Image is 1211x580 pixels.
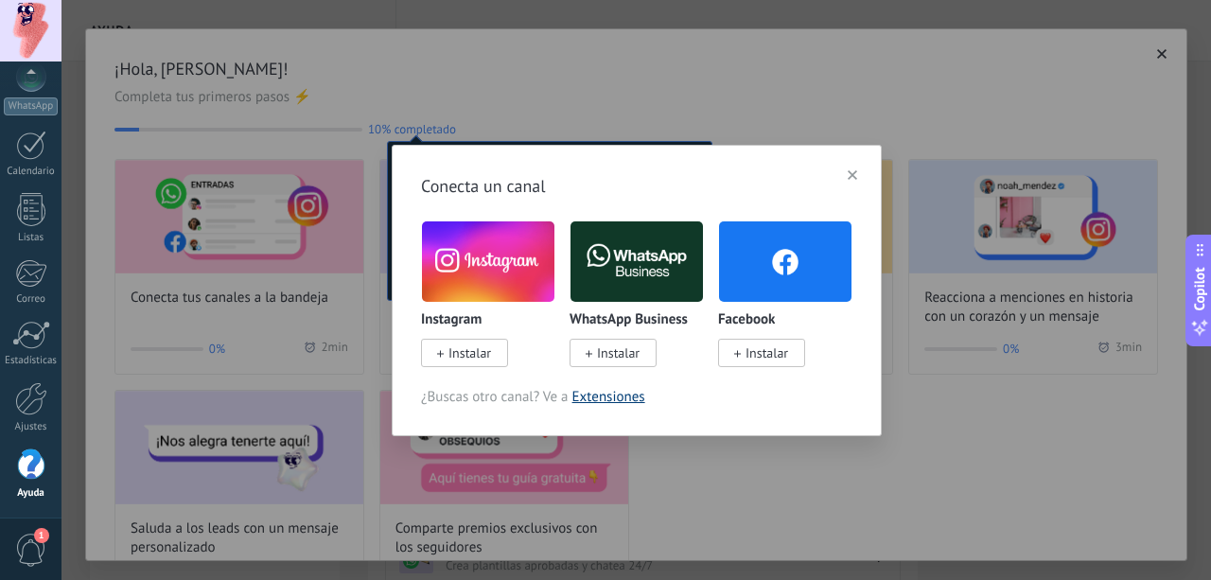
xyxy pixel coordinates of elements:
[718,312,775,328] p: Facebook
[4,487,59,500] div: Ayuda
[4,293,59,306] div: Correo
[448,344,491,361] span: Instalar
[718,220,852,388] div: Facebook
[4,97,58,115] div: WhatsApp
[570,217,703,307] img: logo_main.png
[4,166,59,178] div: Calendario
[4,232,59,244] div: Listas
[421,312,482,328] p: Instagram
[34,528,49,543] span: 1
[421,388,852,407] span: ¿Buscas otro canal? Ve a
[746,344,788,361] span: Instalar
[597,344,640,361] span: Instalar
[572,388,645,406] a: Extensiones
[719,217,851,307] img: facebook.png
[4,421,59,433] div: Ajustes
[570,220,718,388] div: WhatsApp Business
[421,220,570,388] div: Instagram
[1190,267,1209,310] span: Copilot
[422,217,554,307] img: instagram.png
[421,174,852,198] h3: Conecta un canal
[4,355,59,367] div: Estadísticas
[570,312,688,328] p: WhatsApp Business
